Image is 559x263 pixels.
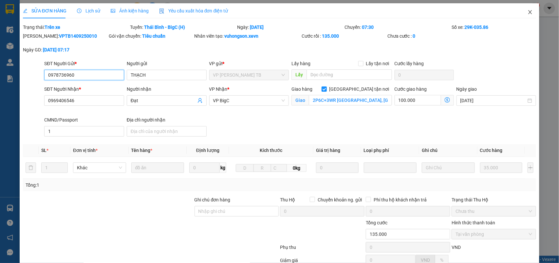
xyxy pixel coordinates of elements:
b: 135.000 [322,33,339,39]
label: Hình thức thanh toán [452,220,495,225]
div: Người gửi [127,60,207,67]
b: vuhongson.xevn [225,33,259,39]
div: Tổng: 1 [26,181,216,189]
span: VND [452,245,461,250]
div: Phụ thu [280,244,365,255]
input: D [236,164,253,172]
span: Khác [77,163,122,173]
input: Địa chỉ của người nhận [127,126,207,137]
input: Cước giao hàng [395,95,441,105]
input: 0 [316,162,358,173]
span: picture [111,9,115,13]
div: SĐT Người Nhận [44,85,124,93]
div: Nhân viên tạo: [195,32,300,40]
span: user-add [197,98,203,103]
span: Kích thước [260,148,283,153]
b: [DATE] 07:17 [43,47,69,52]
span: Phí thu hộ khách nhận trả [371,196,429,203]
div: Trạng thái: [22,24,129,31]
b: 0 [413,33,416,39]
span: clock-circle [77,9,82,13]
span: close [528,9,533,15]
span: Cước hàng [480,148,503,153]
b: Trên xe [45,25,60,30]
div: Ngày GD: [23,46,107,53]
div: Người nhận [127,85,207,93]
span: kg [220,162,226,173]
span: VND [421,257,430,263]
span: Thu Hộ [280,197,295,202]
div: Ngày: [237,24,344,31]
div: Chuyến: [344,24,451,31]
div: Trạng thái Thu Hộ [452,196,536,203]
span: Lịch sử [77,8,100,13]
span: Tên hàng [131,148,153,153]
div: Địa chỉ người nhận [127,116,207,123]
input: Ngày giao [460,97,527,104]
input: Cước lấy hàng [395,70,454,80]
button: Close [521,3,539,22]
span: dollar-circle [445,97,450,103]
input: Ghi Chú [422,162,475,173]
span: Đơn vị tính [73,148,98,153]
div: Cước rồi : [302,32,386,40]
input: Ghi chú đơn hàng [195,206,279,216]
span: VP Nhận [209,86,228,92]
th: Loại phụ phí [361,144,419,157]
div: SĐT Người Gửi [44,60,124,67]
span: Tại văn phòng [456,229,532,239]
div: CMND/Passport [44,116,124,123]
th: Ghi chú [419,144,477,157]
div: Chưa cước : [387,32,472,40]
span: Chuyển khoản ng. gửi [315,196,364,203]
span: Chưa thu [456,206,532,216]
b: [DATE] [250,25,264,30]
label: Cước giao hàng [395,86,427,92]
span: Lấy hàng [291,61,310,66]
span: VP BigC [213,96,285,105]
span: Lấy [291,69,307,80]
span: Giao [291,95,309,105]
input: Giao tận nơi [309,95,392,105]
span: % [440,257,443,263]
span: Ảnh kiện hàng [111,8,149,13]
label: Ghi chú đơn hàng [195,197,231,202]
span: edit [23,9,28,13]
div: Gói vận chuyển: [109,32,193,40]
input: 0 [480,162,522,173]
input: VD: Bàn, Ghế [131,162,184,173]
span: 0kg [287,164,307,172]
div: Số xe: [451,24,537,31]
span: [GEOGRAPHIC_DATA] tận nơi [327,85,392,93]
b: VPTB1409250010 [59,33,97,39]
b: 29K-035.86 [464,25,488,30]
span: Tổng cước [366,220,387,225]
label: Ngày giao [457,86,477,92]
span: VP Trần Phú TB [213,70,285,80]
input: R [253,164,271,172]
span: Yêu cầu xuất hóa đơn điện tử [159,8,228,13]
span: Giao hàng [291,86,312,92]
span: SỬA ĐƠN HÀNG [23,8,66,13]
div: Tuyến: [129,24,236,31]
button: delete [26,162,36,173]
span: Lấy tận nơi [363,60,392,67]
button: plus [528,162,534,173]
img: icon [159,9,164,14]
b: Thái Bình - BigC (H) [144,25,185,30]
b: Tiêu chuẩn [142,33,165,39]
input: Dọc đường [307,69,392,80]
input: C [271,164,287,172]
label: Cước lấy hàng [395,61,424,66]
span: Định lượng [196,148,219,153]
b: 07:30 [362,25,374,30]
div: VP gửi [209,60,289,67]
span: SL [41,148,47,153]
span: Giá trị hàng [316,148,340,153]
div: [PERSON_NAME]: [23,32,107,40]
